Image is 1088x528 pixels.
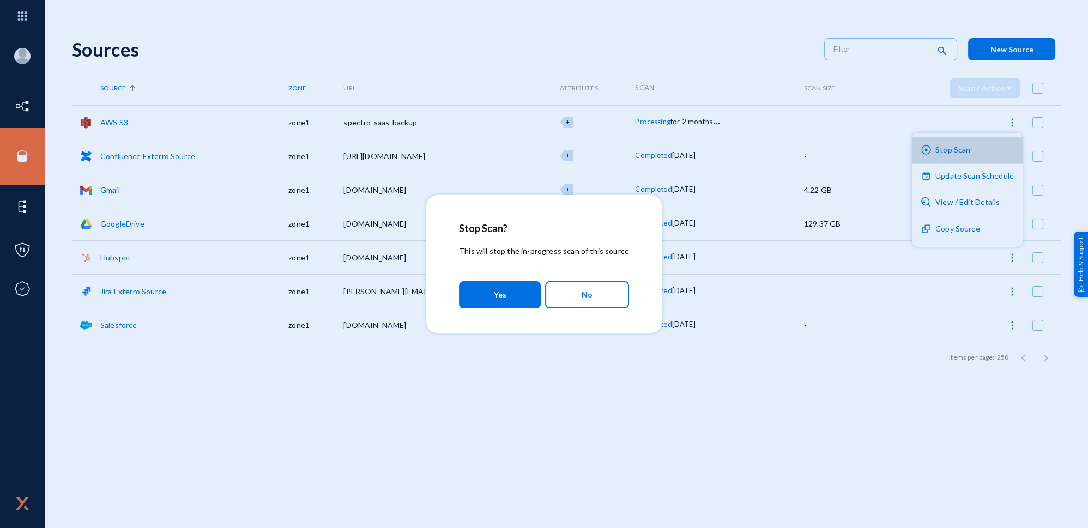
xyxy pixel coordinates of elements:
[582,286,593,304] span: No
[545,281,629,308] button: No
[459,222,629,234] h2: Stop Scan?
[494,285,506,305] span: Yes
[459,281,541,308] button: Yes
[459,245,629,257] p: This will stop the in-progress scan of this source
